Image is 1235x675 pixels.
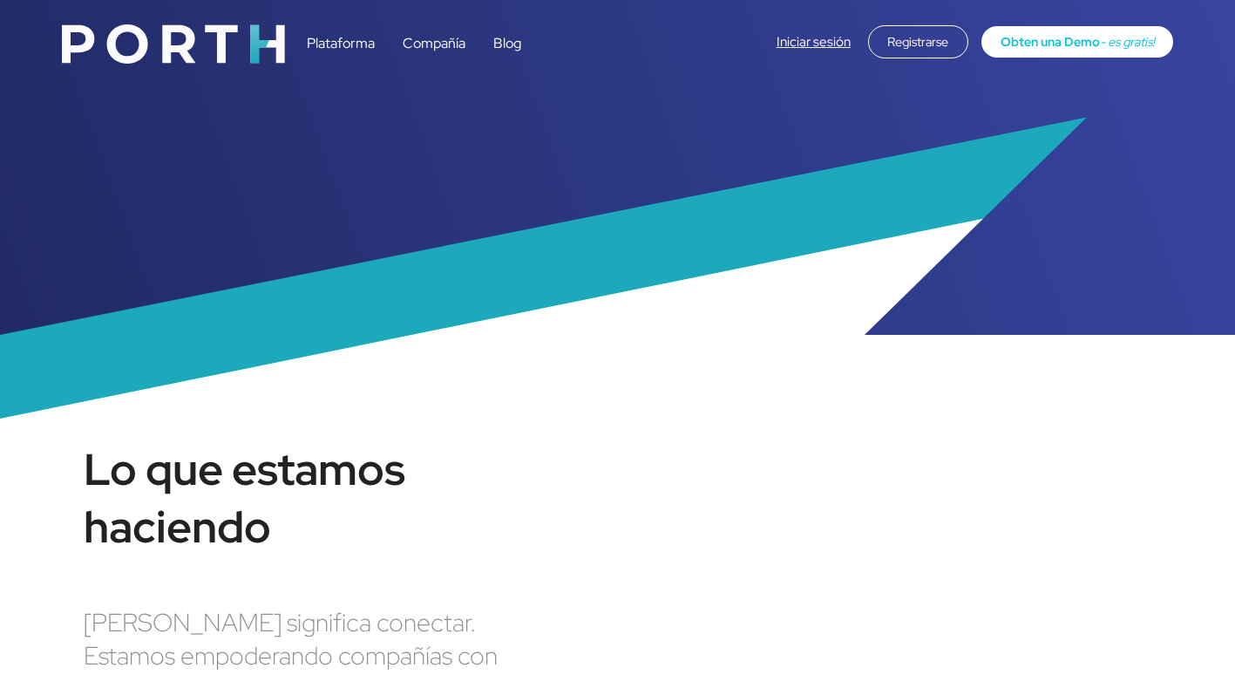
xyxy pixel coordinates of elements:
[493,34,521,52] a: Blog
[84,606,584,639] div: [PERSON_NAME] significa conectar.
[868,25,968,58] div: Registrarse
[84,440,584,556] div: Lo que estamos haciendo
[307,34,375,52] a: Plataforma
[777,33,851,51] a: Iniciar sesión
[981,26,1173,58] a: Obten una Demo- es gratis!
[1100,33,1155,50] span: - es gratis!
[1001,33,1100,50] span: Obten una Demo
[403,34,465,52] a: Compañía
[868,32,968,51] a: Registrarse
